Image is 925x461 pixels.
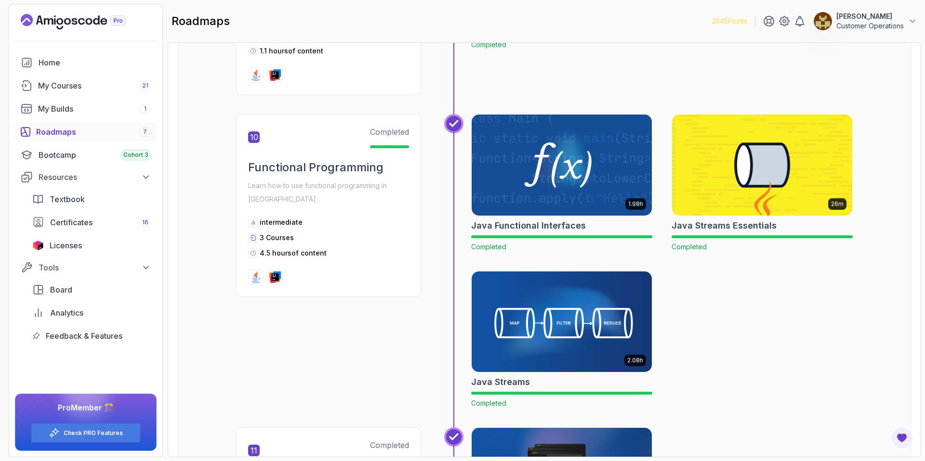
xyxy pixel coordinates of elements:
a: roadmaps [15,122,157,141]
span: Completed [471,399,506,407]
p: 2545 Points [712,16,747,26]
p: Customer Operations [836,21,904,31]
h2: Java Streams [471,375,530,389]
p: Learn how to use functional programming in [GEOGRAPHIC_DATA] [248,179,409,206]
h2: Functional Programming [248,160,409,175]
p: [PERSON_NAME] [836,12,904,21]
div: Roadmaps [36,126,151,138]
span: Completed [672,243,707,251]
a: textbook [26,190,157,209]
a: board [26,280,157,299]
p: 1.1 hours of content [260,46,323,56]
div: Home [39,57,151,68]
span: Analytics [50,307,83,319]
button: Resources [15,168,157,186]
a: Java Functional Interfaces card1.98hJava Functional InterfacesCompleted [471,114,652,252]
a: analytics [26,303,157,322]
span: 10 [248,131,260,143]
p: 1.98h [628,200,643,208]
span: 7 [143,128,147,136]
p: 26m [831,200,844,208]
span: Feedback & Features [46,330,122,342]
p: 4.5 hours of content [260,248,327,258]
span: Board [50,284,72,295]
p: intermediate [260,218,303,227]
span: Cohort 3 [123,151,148,159]
div: Tools [39,262,151,273]
span: 1 [144,105,146,113]
a: home [15,53,157,72]
img: intellij logo [269,69,281,81]
h2: Java Functional Interfaces [471,219,586,232]
h2: Java Streams Essentials [672,219,777,232]
span: Textbook [50,193,85,205]
span: Completed [471,243,506,251]
span: Completed [370,440,409,450]
span: 21 [142,82,148,90]
span: Completed [370,127,409,137]
button: Check PRO Features [31,423,141,443]
a: Java Streams card2.08hJava StreamsCompleted [471,271,652,409]
a: licenses [26,236,157,255]
button: Tools [15,259,157,276]
span: 16 [142,218,148,226]
a: bootcamp [15,145,157,165]
a: courses [15,76,157,95]
div: Bootcamp [39,149,151,161]
span: 3 Courses [260,233,294,242]
span: Completed [471,40,506,49]
span: Licenses [50,240,82,251]
img: Java Functional Interfaces card [472,115,652,216]
a: Check PRO Features [64,429,123,437]
span: 11 [248,445,260,456]
img: intellij logo [269,271,281,283]
p: 2.08h [627,357,643,364]
a: certificates [26,213,157,232]
img: Java Streams card [472,271,652,372]
a: Landing page [21,14,148,29]
button: user profile image[PERSON_NAME]Customer Operations [813,12,917,31]
div: My Courses [38,80,151,91]
img: java logo [250,271,262,283]
img: jetbrains icon [32,241,44,250]
img: Java Streams Essentials card [672,115,852,216]
a: feedback [26,326,157,346]
img: java logo [250,69,262,81]
div: Resources [39,171,151,183]
a: builds [15,99,157,118]
h2: roadmaps [172,13,230,29]
span: Certificates [50,217,92,228]
a: Java Streams Essentials card26mJava Streams EssentialsCompleted [672,114,853,252]
button: Open Feedback Button [890,426,913,449]
div: My Builds [38,103,151,115]
img: user profile image [814,12,832,30]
